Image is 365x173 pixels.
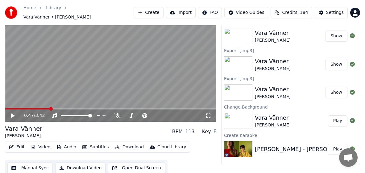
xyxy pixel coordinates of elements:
[214,128,216,135] div: F
[24,113,34,119] span: 0:47
[54,143,79,151] button: Audio
[339,148,358,167] a: Öppna chatt
[300,10,308,16] span: 184
[198,7,222,18] button: FAQ
[255,94,291,100] div: [PERSON_NAME]
[166,7,196,18] button: Import
[5,6,17,19] img: youka
[24,113,39,119] div: /
[5,133,42,139] div: [PERSON_NAME]
[222,103,360,110] div: Change Background
[255,113,291,122] div: Vara Vänner
[112,143,146,151] button: Download
[315,7,348,18] button: Settings
[282,10,297,16] span: Credits
[224,7,268,18] button: Video Guides
[325,31,347,42] button: Show
[185,128,195,135] div: 113
[202,128,211,135] div: Key
[255,122,291,128] div: [PERSON_NAME]
[325,59,347,70] button: Show
[328,115,347,126] button: Play
[5,124,42,133] div: Vara Vänner
[255,66,291,72] div: [PERSON_NAME]
[255,29,291,37] div: Vara Vänner
[328,144,347,155] button: Play
[255,145,353,154] div: [PERSON_NAME] - [PERSON_NAME]
[271,7,312,18] button: Credits184
[28,143,53,151] button: Video
[35,113,45,119] span: 3:42
[134,7,164,18] button: Create
[23,5,134,20] nav: breadcrumb
[325,87,347,98] button: Show
[255,85,291,94] div: Vara Vänner
[23,14,91,20] span: Vara Vänner • [PERSON_NAME]
[326,10,344,16] div: Settings
[157,144,186,150] div: Cloud Library
[172,128,183,135] div: BPM
[255,57,291,66] div: Vara Vänner
[80,143,111,151] button: Subtitles
[222,75,360,82] div: Export [.mp3]
[6,143,27,151] button: Edit
[46,5,61,11] a: Library
[222,47,360,54] div: Export [.mp3]
[255,37,291,43] div: [PERSON_NAME]
[222,131,360,139] div: Create Karaoke
[23,5,36,11] a: Home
